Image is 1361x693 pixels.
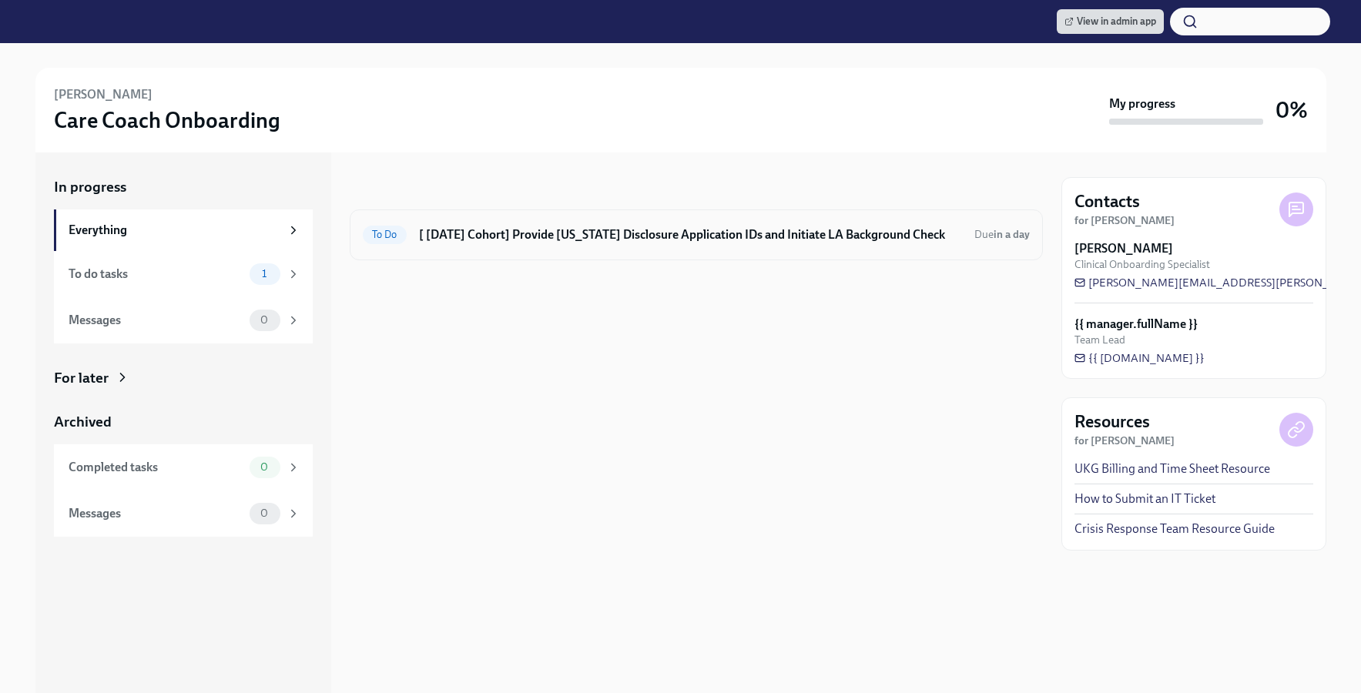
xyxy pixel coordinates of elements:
span: 0 [251,507,277,519]
a: For later [54,368,313,388]
h6: [ [DATE] Cohort] Provide [US_STATE] Disclosure Application IDs and Initiate LA Background Check [419,226,962,243]
span: To Do [363,229,407,240]
a: Archived [54,412,313,432]
div: For later [54,368,109,388]
a: In progress [54,177,313,197]
strong: for [PERSON_NAME] [1074,434,1175,447]
a: {{ [DOMAIN_NAME] }} [1074,350,1205,366]
strong: My progress [1109,95,1175,112]
span: View in admin app [1064,14,1156,29]
span: Clinical Onboarding Specialist [1074,257,1210,272]
a: Crisis Response Team Resource Guide [1074,521,1275,537]
div: Messages [69,505,243,522]
a: To do tasks1 [54,251,313,297]
div: Messages [69,312,243,329]
a: Completed tasks0 [54,444,313,490]
div: To do tasks [69,266,243,283]
a: Messages0 [54,297,313,343]
div: Everything [69,222,280,239]
a: Everything [54,209,313,251]
span: Due [974,228,1030,241]
span: 0 [251,314,277,326]
a: View in admin app [1057,9,1164,34]
span: 1 [253,268,276,280]
a: How to Submit an IT Ticket [1074,490,1215,507]
span: Team Lead [1074,333,1125,347]
div: Completed tasks [69,459,243,476]
a: To Do[ [DATE] Cohort] Provide [US_STATE] Disclosure Application IDs and Initiate LA Background Ch... [363,223,1030,247]
h3: 0% [1276,96,1308,124]
div: In progress [350,177,422,197]
strong: in a day [994,228,1030,241]
h3: Care Coach Onboarding [54,106,280,134]
h4: Resources [1074,410,1150,434]
span: 0 [251,461,277,473]
h6: [PERSON_NAME] [54,86,153,103]
a: UKG Billing and Time Sheet Resource [1074,460,1270,477]
strong: [PERSON_NAME] [1074,240,1173,257]
strong: for [PERSON_NAME] [1074,214,1175,227]
h4: Contacts [1074,190,1140,213]
a: Messages0 [54,490,313,537]
strong: {{ manager.fullName }} [1074,316,1198,333]
span: August 13th, 2025 10:00 [974,227,1030,242]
